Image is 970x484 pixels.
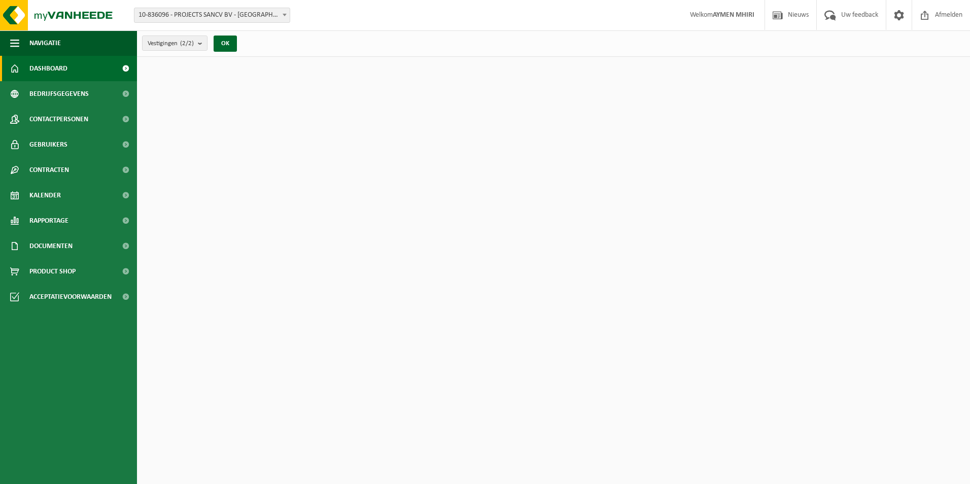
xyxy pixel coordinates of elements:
[29,30,61,56] span: Navigatie
[29,208,68,233] span: Rapportage
[29,183,61,208] span: Kalender
[142,36,207,51] button: Vestigingen(2/2)
[29,56,67,81] span: Dashboard
[29,107,88,132] span: Contactpersonen
[29,81,89,107] span: Bedrijfsgegevens
[148,36,194,51] span: Vestigingen
[29,233,73,259] span: Documenten
[29,259,76,284] span: Product Shop
[214,36,237,52] button: OK
[29,157,69,183] span: Contracten
[29,284,112,309] span: Acceptatievoorwaarden
[134,8,290,23] span: 10-836096 - PROJECTS SANCV BV - BAVIKHOVE
[180,40,194,47] count: (2/2)
[29,132,67,157] span: Gebruikers
[713,11,754,19] strong: AYMEN MHIRI
[134,8,290,22] span: 10-836096 - PROJECTS SANCV BV - BAVIKHOVE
